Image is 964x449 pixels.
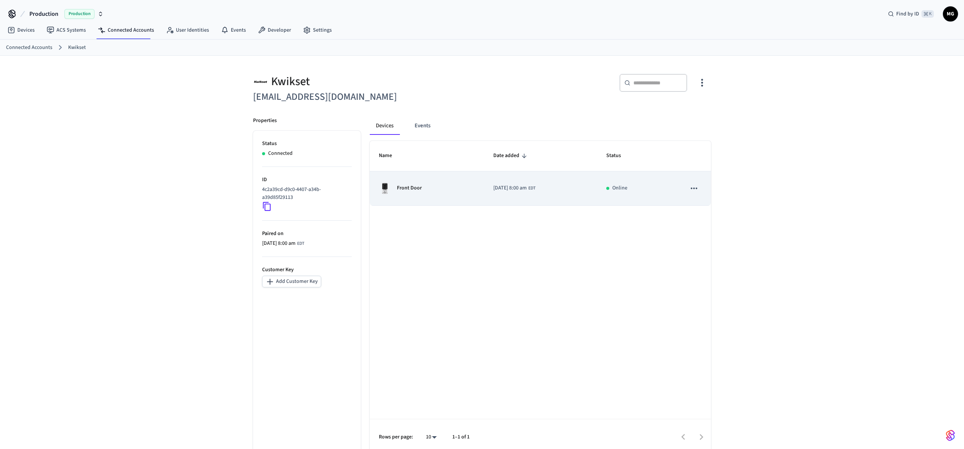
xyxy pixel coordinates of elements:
[262,276,321,287] button: Add Customer Key
[6,44,52,52] a: Connected Accounts
[41,23,92,37] a: ACS Systems
[253,89,477,105] h6: [EMAIL_ADDRESS][DOMAIN_NAME]
[370,141,711,206] table: sticky table
[2,23,41,37] a: Devices
[262,186,349,202] p: 4c2a39cd-d9c0-4407-a34b-a39d85f29113
[944,7,957,21] span: MG
[262,240,304,247] div: America/New_York
[921,10,934,18] span: ⌘ K
[409,117,436,135] button: Events
[370,117,711,135] div: connected account tabs
[262,240,296,247] span: [DATE] 8:00 am
[252,23,297,37] a: Developer
[262,176,352,184] p: ID
[297,23,338,37] a: Settings
[452,433,470,441] p: 1–1 of 1
[215,23,252,37] a: Events
[262,230,352,238] p: Paired on
[68,44,86,52] a: Kwikset
[493,150,529,162] span: Date added
[297,240,304,247] span: EDT
[92,23,160,37] a: Connected Accounts
[528,185,535,192] span: EDT
[379,182,391,194] img: Kwikset Halo Touchscreen Wifi Enabled Smart Lock, Polished Chrome, Front
[896,10,919,18] span: Find by ID
[946,429,955,441] img: SeamLogoGradient.69752ec5.svg
[612,184,627,192] p: Online
[379,150,402,162] span: Name
[253,117,277,125] p: Properties
[493,184,535,192] div: America/New_York
[422,432,440,443] div: 10
[493,184,527,192] span: [DATE] 8:00 am
[29,9,58,18] span: Production
[606,150,631,162] span: Status
[64,9,95,19] span: Production
[379,433,413,441] p: Rows per page:
[253,74,477,89] div: Kwikset
[882,7,940,21] div: Find by ID⌘ K
[268,150,293,157] p: Connected
[397,184,422,192] p: Front Door
[160,23,215,37] a: User Identities
[262,140,352,148] p: Status
[262,266,352,274] p: Customer Key
[943,6,958,21] button: MG
[370,117,400,135] button: Devices
[253,74,268,89] img: Kwikset Logo, Square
